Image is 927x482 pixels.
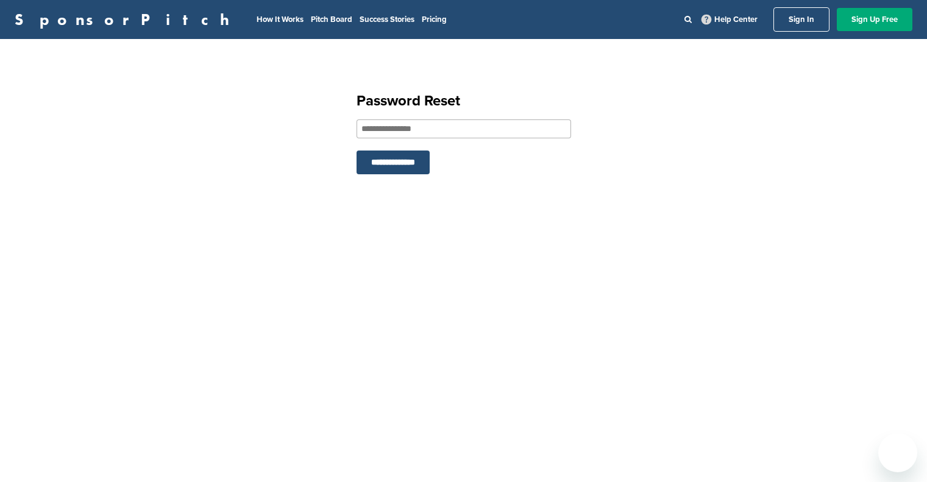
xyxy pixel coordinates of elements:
[699,12,760,27] a: Help Center
[837,8,912,31] a: Sign Up Free
[357,90,571,112] h1: Password Reset
[773,7,829,32] a: Sign In
[422,15,447,24] a: Pricing
[878,433,917,472] iframe: Button to launch messaging window
[311,15,352,24] a: Pitch Board
[360,15,414,24] a: Success Stories
[15,12,237,27] a: SponsorPitch
[257,15,304,24] a: How It Works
